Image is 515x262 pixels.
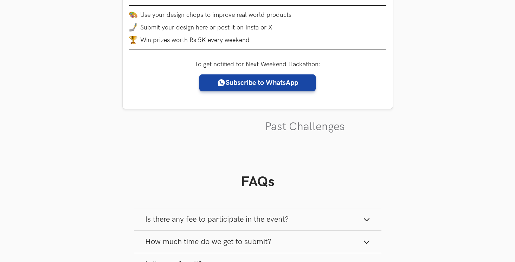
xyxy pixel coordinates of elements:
span: How much time do we get to submit? [145,237,271,247]
img: mobile-in-hand.png [129,23,137,32]
li: Win prizes worth Rs 5K every weekend [129,36,386,44]
button: Is there any fee to participate in the event? [134,208,381,230]
li: Use your design chops to improve real world products [129,11,386,19]
span: Is there any fee to participate in the event? [145,215,289,224]
span: Submit your design here or post it on Insta or X [140,24,272,31]
img: trophy.png [129,36,137,44]
ul: Tabs Interface [123,109,393,134]
h1: FAQs [134,174,381,190]
a: Subscribe to WhatsApp [199,74,316,91]
label: To get notified for Next Weekend Hackathon: [195,61,321,68]
a: Past Challenges [265,120,345,134]
img: palette.png [129,11,137,19]
button: How much time do we get to submit? [134,231,381,253]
